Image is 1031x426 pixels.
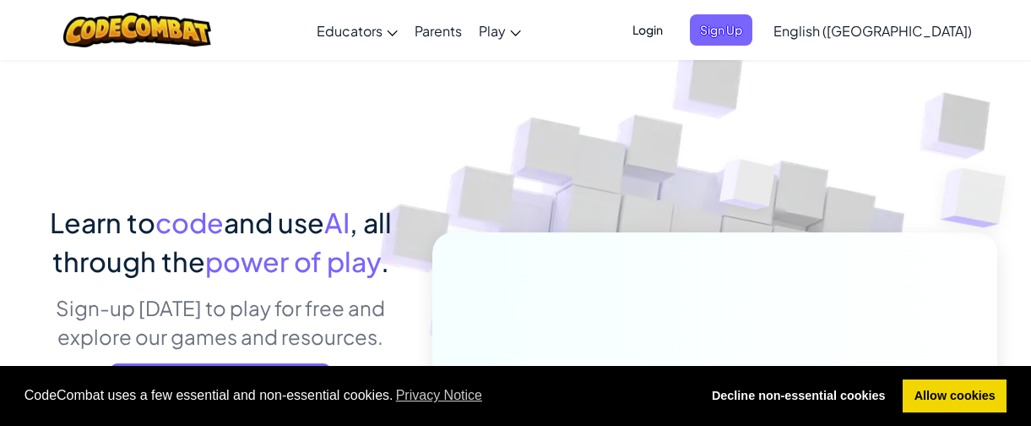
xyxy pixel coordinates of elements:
[24,383,687,408] span: CodeCombat uses a few essential and non-essential cookies.
[155,205,224,239] span: code
[470,8,529,53] a: Play
[50,205,155,239] span: Learn to
[622,14,673,46] button: Login
[479,22,506,40] span: Play
[406,8,470,53] a: Parents
[700,380,897,413] a: deny cookies
[324,205,350,239] span: AI
[111,363,330,404] a: I'm an Educator
[687,126,809,252] img: Overlap cubes
[224,205,324,239] span: and use
[205,244,381,278] span: power of play
[690,14,752,46] button: Sign Up
[63,13,211,47] img: CodeCombat logo
[773,22,972,40] span: English ([GEOGRAPHIC_DATA])
[308,8,406,53] a: Educators
[381,244,389,278] span: .
[903,380,1007,413] a: allow cookies
[317,22,383,40] span: Educators
[765,8,980,53] a: English ([GEOGRAPHIC_DATA])
[393,383,486,408] a: learn more about cookies
[35,293,407,351] p: Sign-up [DATE] to play for free and explore our games and resources.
